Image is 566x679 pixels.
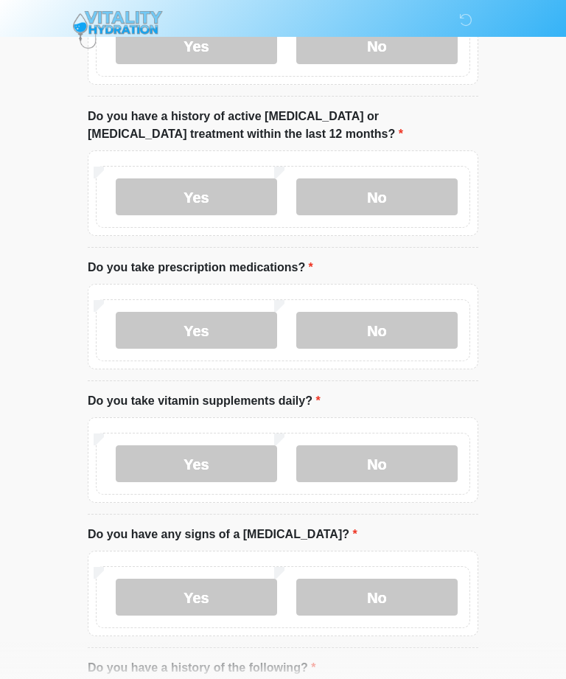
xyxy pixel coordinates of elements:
label: Do you take prescription medications? [88,259,313,276]
label: No [296,312,458,349]
label: Do you take vitamin supplements daily? [88,392,321,410]
img: Vitality Hydration Logo [73,11,163,49]
label: Do you have any signs of a [MEDICAL_DATA]? [88,526,357,543]
label: Yes [116,579,277,616]
label: No [296,445,458,482]
label: Yes [116,312,277,349]
label: No [296,178,458,215]
label: No [296,579,458,616]
label: Yes [116,178,277,215]
label: Yes [116,445,277,482]
label: Do you have a history of the following? [88,659,315,677]
label: Do you have a history of active [MEDICAL_DATA] or [MEDICAL_DATA] treatment within the last 12 mon... [88,108,478,143]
